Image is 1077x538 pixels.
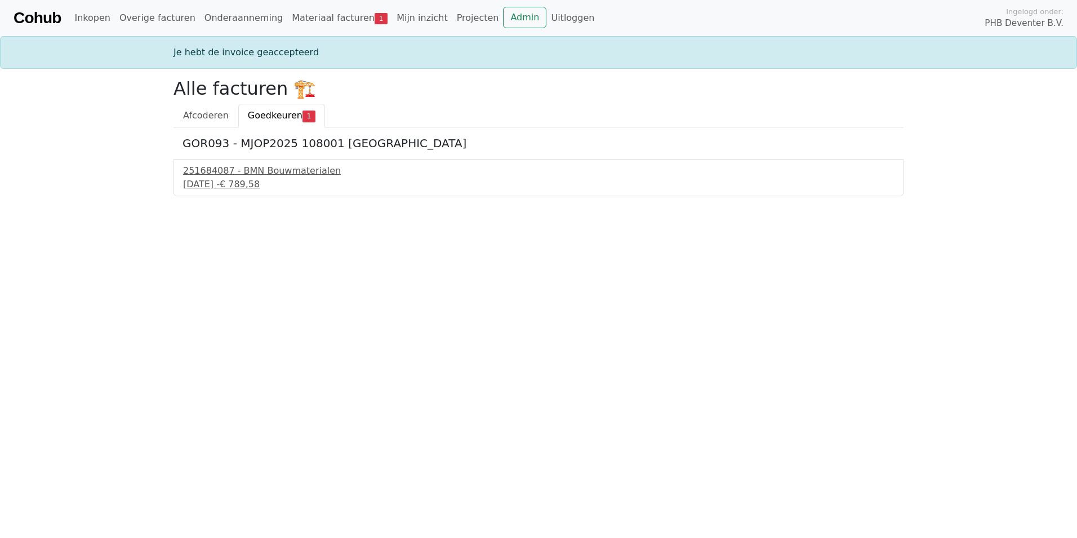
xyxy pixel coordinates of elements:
span: Goedkeuren [248,110,302,121]
div: 251684087 - BMN Bouwmaterialen [183,164,894,178]
span: Ingelogd onder: [1006,6,1063,17]
a: Onderaanneming [200,7,287,29]
a: Projecten [452,7,504,29]
a: Cohub [14,5,61,32]
a: 251684087 - BMN Bouwmaterialen[DATE] -€ 789,58 [183,164,894,191]
a: Materiaal facturen1 [287,7,392,29]
h5: GOR093 - MJOP2025 108001 [GEOGRAPHIC_DATA] [183,136,894,150]
a: Admin [503,7,546,28]
span: € 789,58 [220,179,260,189]
a: Mijn inzicht [392,7,452,29]
div: [DATE] - [183,178,894,191]
span: Afcoderen [183,110,229,121]
h2: Alle facturen 🏗️ [173,78,904,99]
div: Je hebt de invoice geaccepteerd [167,46,910,59]
a: Goedkeuren1 [238,104,325,127]
a: Inkopen [70,7,114,29]
span: 1 [375,13,388,24]
a: Uitloggen [546,7,599,29]
span: 1 [302,111,315,122]
a: Overige facturen [115,7,200,29]
span: PHB Deventer B.V. [985,17,1063,30]
a: Afcoderen [173,104,238,127]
